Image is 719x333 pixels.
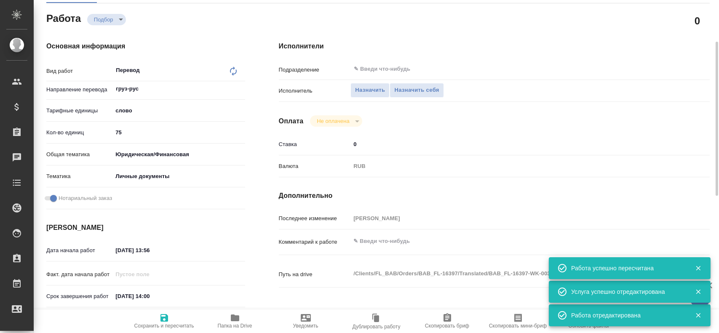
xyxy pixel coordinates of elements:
button: Дублировать работу [341,309,412,333]
span: Уведомить [293,323,318,329]
input: ✎ Введи что-нибудь [353,64,643,74]
p: Вид работ [46,67,112,75]
p: Путь на drive [279,270,351,279]
button: Open [669,68,671,70]
input: ✎ Введи что-нибудь [112,126,245,139]
button: Закрыть [690,312,707,319]
button: Уведомить [270,309,341,333]
p: Исполнитель [279,87,351,95]
span: Скопировать мини-бриф [489,323,547,329]
span: Нотариальный заказ [59,194,112,202]
h4: Основная информация [46,41,245,51]
button: Закрыть [690,264,707,272]
div: Личные документы [112,169,245,184]
input: ✎ Введи что-нибудь [112,290,186,302]
span: Назначить себя [394,85,439,95]
h4: Оплата [279,116,304,126]
div: RUB [350,159,674,173]
button: Закрыть [690,288,707,296]
span: Папка на Drive [218,323,252,329]
button: Сохранить и пересчитать [129,309,200,333]
div: слово [112,104,245,118]
p: Кол-во единиц [46,128,112,137]
p: Направление перевода [46,85,112,94]
button: Назначить [350,83,390,98]
button: Скопировать мини-бриф [483,309,553,333]
div: Услуга успешно отредактирована [571,288,682,296]
p: Валюта [279,162,351,170]
p: Последнее изменение [279,214,351,223]
input: Пустое поле [112,268,186,280]
span: Скопировать бриф [425,323,469,329]
input: Пустое поле [350,212,674,224]
input: ✎ Введи что-нибудь [350,138,674,150]
span: Сохранить и пересчитать [134,323,194,329]
h2: Работа [46,10,81,25]
button: Open [241,88,242,90]
span: Назначить [355,85,385,95]
button: Не оплачена [314,117,352,125]
button: Скопировать бриф [412,309,483,333]
div: Подбор [310,115,362,127]
div: Юридическая/Финансовая [112,147,245,162]
p: Тематика [46,172,112,181]
p: Факт. дата начала работ [46,270,112,279]
textarea: /Clients/FL_BAB/Orders/BAB_FL-16397/Translated/BAB_FL-16397-WK-003 [350,266,674,281]
h4: Дополнительно [279,191,710,201]
p: Подразделение [279,66,351,74]
h4: Исполнители [279,41,710,51]
div: Работа отредактирована [571,311,682,320]
p: Общая тематика [46,150,112,159]
p: Тарифные единицы [46,107,112,115]
button: Назначить себя [390,83,444,98]
p: Срок завершения работ [46,292,112,301]
div: Подбор [87,14,126,25]
span: Дублировать работу [353,324,401,330]
h4: [PERSON_NAME] [46,223,245,233]
p: Дата начала работ [46,246,112,255]
input: ✎ Введи что-нибудь [112,244,186,256]
button: Подбор [91,16,116,23]
div: Работа успешно пересчитана [571,264,682,272]
h2: 0 [695,13,700,28]
button: Папка на Drive [200,309,270,333]
p: Ставка [279,140,351,149]
p: Комментарий к работе [279,238,351,246]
